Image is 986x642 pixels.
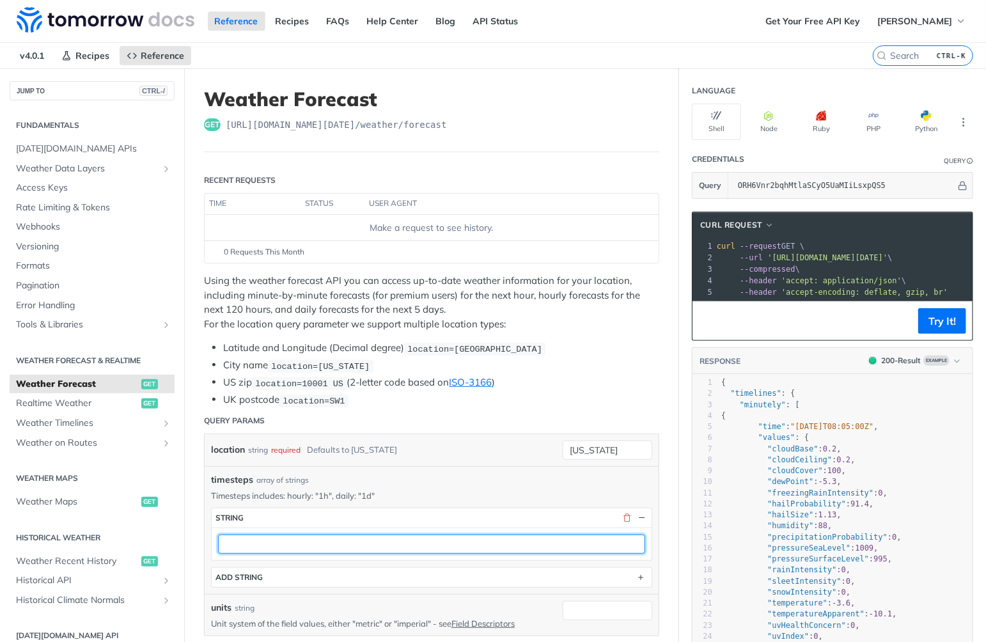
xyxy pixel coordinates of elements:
span: CTRL-/ [139,86,168,96]
span: "cloudCover" [767,466,823,475]
div: 16 [693,543,712,554]
span: 0 [841,588,846,597]
div: Credentials [692,153,744,165]
div: 19 [693,576,712,587]
span: : , [721,510,841,519]
button: RESPONSE [699,355,741,368]
button: Show subpages for Tools & Libraries [161,320,171,330]
span: : , [721,599,856,607]
div: 7 [693,444,712,455]
div: 6 [693,432,712,443]
a: Error Handling [10,296,175,315]
div: 2 [693,252,714,263]
a: ISO-3166 [450,376,492,388]
a: Weather Recent Historyget [10,552,175,571]
span: GET \ [717,242,804,251]
a: Webhooks [10,217,175,237]
p: Timesteps includes: hourly: "1h", daily: "1d" [211,490,652,501]
span: : , [721,533,902,542]
span: v4.0.1 [13,46,51,65]
div: ADD string [215,572,263,582]
span: cURL Request [700,219,762,231]
a: Historical APIShow subpages for Historical API [10,571,175,590]
div: Query [944,156,966,166]
a: Get Your Free API Key [758,12,867,31]
div: 200 - Result [881,355,921,366]
span: : , [721,554,892,563]
a: Recipes [269,12,317,31]
div: 23 [693,620,712,631]
span: "values" [758,433,795,442]
span: \ [717,265,800,274]
div: string [235,602,254,614]
span: "cloudCeiling" [767,455,832,464]
span: get [141,497,158,507]
div: QueryInformation [944,156,973,166]
span: "freezingRainIntensity" [767,489,873,497]
span: 88 [818,521,827,530]
a: Recipes [54,46,116,65]
span: : , [721,455,856,464]
div: required [271,441,301,459]
span: "humidity" [767,521,813,530]
span: "snowIntensity" [767,588,836,597]
a: Versioning [10,237,175,256]
a: Weather TimelinesShow subpages for Weather Timelines [10,414,175,433]
span: 0.2 [823,444,837,453]
span: location=[GEOGRAPHIC_DATA] [407,344,542,354]
span: 0 [892,533,896,542]
a: Historical Climate NormalsShow subpages for Historical Climate Normals [10,591,175,610]
button: [PERSON_NAME] [870,12,973,31]
span: "minutely" [740,400,786,409]
span: "uvHealthConcern" [767,621,846,630]
a: Rate Limiting & Tokens [10,198,175,217]
li: UK postcode [223,393,659,407]
span: get [204,118,221,131]
span: - [818,477,823,486]
span: Reference [141,50,184,61]
h2: Weather Forecast & realtime [10,355,175,366]
span: 91.4 [850,499,869,508]
button: Shell [692,104,741,140]
span: "[DATE]T08:05:00Z" [790,422,873,431]
a: [DATE][DOMAIN_NAME] APIs [10,139,175,159]
h2: Weather Maps [10,473,175,484]
span: [DATE][DOMAIN_NAME] APIs [16,143,171,155]
span: Weather Recent History [16,555,138,568]
button: ADD string [212,568,652,587]
div: 1 [693,240,714,252]
span: \ [717,276,906,285]
span: Historical API [16,574,158,587]
h2: [DATE][DOMAIN_NAME] API [10,630,175,641]
h2: Historical Weather [10,532,175,544]
span: Realtime Weather [16,397,138,410]
button: Show subpages for Historical Climate Normals [161,595,171,606]
span: location=10001 US [255,379,343,388]
span: : , [721,477,841,486]
span: get [141,379,158,389]
div: string [248,441,268,459]
kbd: CTRL-K [934,49,969,62]
div: 8 [693,455,712,466]
a: Pagination [10,276,175,295]
span: "temperatureApparent" [767,609,865,618]
button: Node [744,104,794,140]
button: Show subpages for Weather Data Layers [161,164,171,174]
button: Copy to clipboard [699,311,717,331]
a: Access Keys [10,178,175,198]
span: : , [721,499,874,508]
button: Python [902,104,951,140]
img: Tomorrow.io Weather API Docs [17,7,194,33]
span: Weather Maps [16,496,138,508]
h2: Fundamentals [10,120,175,131]
button: JUMP TOCTRL-/ [10,81,175,100]
span: : , [721,489,888,497]
span: [PERSON_NAME] [877,15,952,27]
span: --request [740,242,781,251]
div: array of strings [256,474,309,486]
span: 5.3 [823,477,837,486]
button: Hide [636,512,648,524]
div: 24 [693,631,712,642]
svg: Search [877,51,887,61]
span: : , [721,621,860,630]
